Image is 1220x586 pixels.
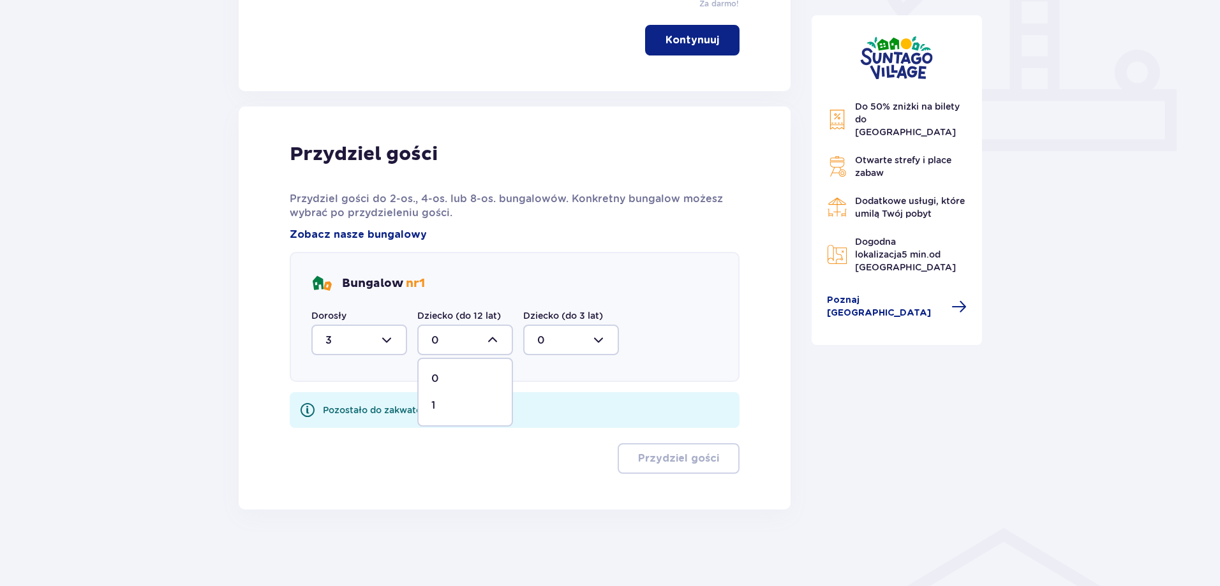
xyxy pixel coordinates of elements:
button: Kontynuuj [645,25,740,55]
p: Kontynuuj [666,33,719,47]
span: Dodatkowe usługi, które umilą Twój pobyt [855,196,965,219]
p: Bungalow [342,276,425,291]
span: 5 min. [902,249,929,260]
p: 0 [431,372,439,386]
p: 1 [431,399,435,413]
p: Przydziel gości [290,142,438,166]
label: Dziecko (do 3 lat) [523,309,603,322]
img: Grill Icon [827,156,847,177]
img: Suntago Village [860,36,933,80]
span: Do 50% zniżki na bilety do [GEOGRAPHIC_DATA] [855,101,960,137]
div: Pozostało do zakwaterowania 1 z 4 gości. [323,404,509,416]
img: Restaurant Icon [827,197,847,217]
img: bungalows Icon [311,274,332,294]
a: Poznaj [GEOGRAPHIC_DATA] [827,294,967,319]
span: Poznaj [GEOGRAPHIC_DATA] [827,294,944,319]
img: Map Icon [827,244,847,265]
button: Przydziel gości [618,443,740,474]
span: nr 1 [406,276,425,291]
label: Dorosły [311,309,346,322]
a: Zobacz nasze bungalowy [290,228,427,242]
span: Dogodna lokalizacja od [GEOGRAPHIC_DATA] [855,237,956,272]
label: Dziecko (do 12 lat) [417,309,501,322]
span: Otwarte strefy i place zabaw [855,155,951,178]
img: Discount Icon [827,109,847,130]
p: Przydziel gości [638,451,719,465]
p: Przydziel gości do 2-os., 4-os. lub 8-os. bungalowów. Konkretny bungalow możesz wybrać po przydzi... [290,192,740,220]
